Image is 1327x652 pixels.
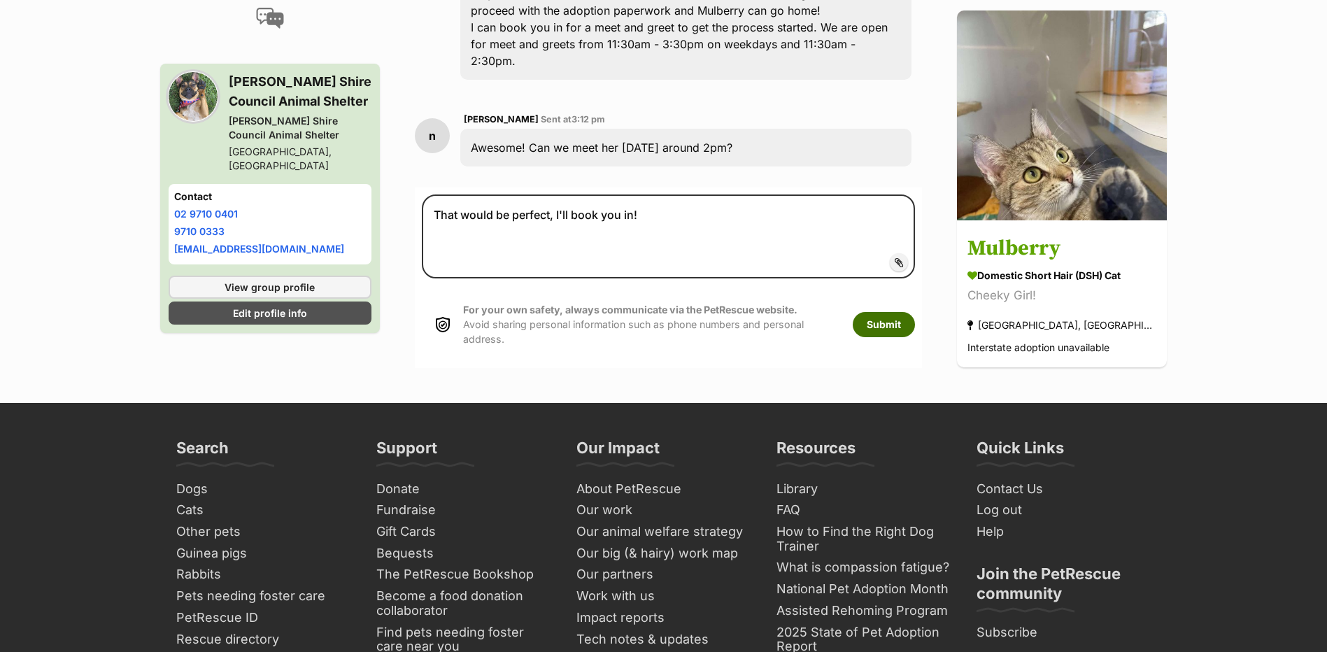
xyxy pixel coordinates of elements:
a: Rescue directory [171,629,357,651]
a: Impact reports [571,607,757,629]
a: Rabbits [171,564,357,586]
a: Mulberry Domestic Short Hair (DSH) Cat Cheeky Girl! [GEOGRAPHIC_DATA], [GEOGRAPHIC_DATA] Intersta... [957,223,1167,368]
h3: Quick Links [977,438,1064,466]
a: Log out [971,499,1157,521]
a: Subscribe [971,622,1157,644]
a: Other pets [171,521,357,543]
a: View group profile [169,276,371,299]
a: Tech notes & updates [571,629,757,651]
button: Submit [853,312,915,337]
h3: [PERSON_NAME] Shire Council Animal Shelter [229,72,371,111]
a: Guinea pigs [171,543,357,565]
a: [EMAIL_ADDRESS][DOMAIN_NAME] [174,243,344,255]
a: Our animal welfare strategy [571,521,757,543]
a: FAQ [771,499,957,521]
a: Help [971,521,1157,543]
a: Donate [371,479,557,500]
h3: Join the PetRescue community [977,564,1151,611]
a: 02 9710 0401 [174,208,238,220]
img: Mulberry [957,10,1167,220]
a: Bequests [371,543,557,565]
h3: Search [176,438,229,466]
a: How to Find the Right Dog Trainer [771,521,957,557]
a: Become a food donation collaborator [371,586,557,621]
span: Interstate adoption unavailable [967,342,1109,354]
a: Our partners [571,564,757,586]
span: [PERSON_NAME] [464,114,539,125]
h3: Support [376,438,437,466]
span: View group profile [225,280,315,295]
a: Our work [571,499,757,521]
div: [GEOGRAPHIC_DATA], [GEOGRAPHIC_DATA] [229,145,371,173]
a: PetRescue ID [171,607,357,629]
h3: Our Impact [576,438,660,466]
a: Pets needing foster care [171,586,357,607]
h4: Contact [174,190,366,204]
div: Cheeky Girl! [967,287,1156,306]
img: Sutherland Shire Council Animal Shelter profile pic [169,72,218,121]
a: Our big (& hairy) work map [571,543,757,565]
div: [PERSON_NAME] Shire Council Animal Shelter [229,114,371,142]
span: Sent at [541,114,605,125]
div: n [415,118,450,153]
a: About PetRescue [571,479,757,500]
a: Gift Cards [371,521,557,543]
div: [GEOGRAPHIC_DATA], [GEOGRAPHIC_DATA] [967,316,1156,335]
div: Domestic Short Hair (DSH) Cat [967,269,1156,283]
div: Awesome! Can we meet her [DATE] around 2pm? [460,129,912,166]
a: Contact Us [971,479,1157,500]
a: Edit profile info [169,302,371,325]
span: Edit profile info [233,306,307,320]
h3: Resources [776,438,856,466]
a: Work with us [571,586,757,607]
p: Avoid sharing personal information such as phone numbers and personal address. [463,302,839,347]
img: conversation-icon-4a6f8262b818ee0b60e3300018af0b2d0b884aa5de6e9bcb8d3d4eeb1a70a7c4.svg [256,8,284,29]
strong: For your own safety, always communicate via the PetRescue website. [463,304,797,316]
a: Dogs [171,479,357,500]
a: What is compassion fatigue? [771,557,957,579]
a: 9710 0333 [174,225,225,237]
a: National Pet Adoption Month [771,579,957,600]
a: Cats [171,499,357,521]
span: 3:12 pm [572,114,605,125]
a: Library [771,479,957,500]
h3: Mulberry [967,234,1156,265]
a: Fundraise [371,499,557,521]
a: The PetRescue Bookshop [371,564,557,586]
a: Assisted Rehoming Program [771,600,957,622]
